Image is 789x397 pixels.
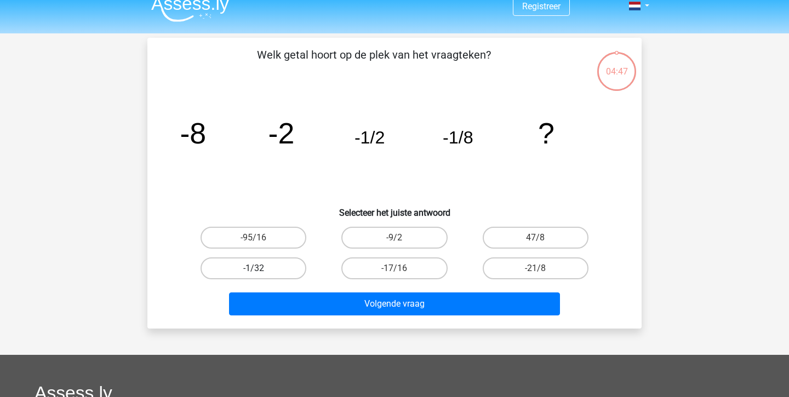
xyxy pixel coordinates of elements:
[165,47,583,79] p: Welk getal hoort op de plek van het vraagteken?
[201,257,306,279] label: -1/32
[522,1,561,11] a: Registreer
[538,117,554,149] tspan: ?
[483,227,588,249] label: 47/8
[201,227,306,249] label: -95/16
[165,199,624,218] h6: Selecteer het juiste antwoord
[229,292,561,315] button: Volgende vraag
[268,117,295,149] tspan: -2
[341,257,447,279] label: -17/16
[180,117,206,149] tspan: -8
[341,227,447,249] label: -9/2
[596,51,637,78] div: 04:47
[443,128,473,147] tspan: -1/8
[355,128,385,147] tspan: -1/2
[483,257,588,279] label: -21/8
